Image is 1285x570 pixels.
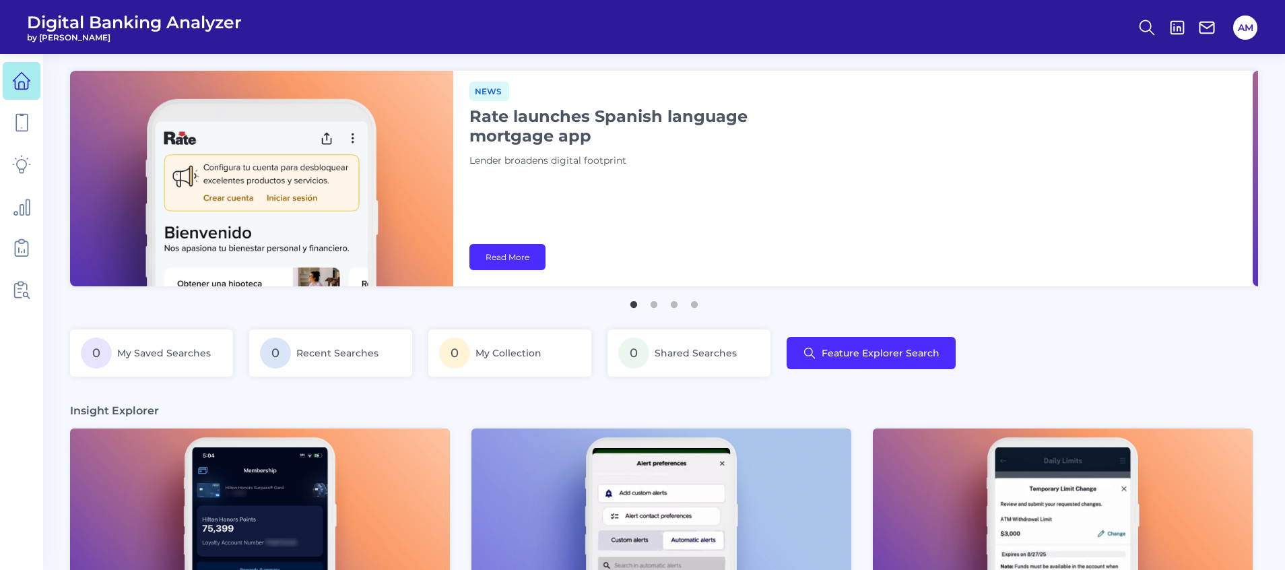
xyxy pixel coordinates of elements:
[260,338,291,369] span: 0
[647,294,661,308] button: 2
[787,337,956,369] button: Feature Explorer Search
[607,329,770,377] a: 0Shared Searches
[469,106,806,146] h1: Rate launches Spanish language mortgage app
[469,154,806,168] p: Lender broadens digital footprint
[70,404,159,418] h3: Insight Explorer
[469,244,546,270] a: Read More
[655,347,737,359] span: Shared Searches
[296,347,378,359] span: Recent Searches
[70,329,233,377] a: 0My Saved Searches
[469,84,509,97] a: News
[469,82,509,101] span: News
[627,294,640,308] button: 1
[249,329,412,377] a: 0Recent Searches
[1233,15,1257,40] button: AM
[439,338,470,369] span: 0
[27,32,242,42] span: by [PERSON_NAME]
[618,338,649,369] span: 0
[475,347,541,359] span: My Collection
[27,12,242,32] span: Digital Banking Analyzer
[822,348,940,358] span: Feature Explorer Search
[117,347,211,359] span: My Saved Searches
[688,294,701,308] button: 4
[428,329,591,377] a: 0My Collection
[81,338,112,369] span: 0
[667,294,681,308] button: 3
[70,71,453,286] img: bannerImg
